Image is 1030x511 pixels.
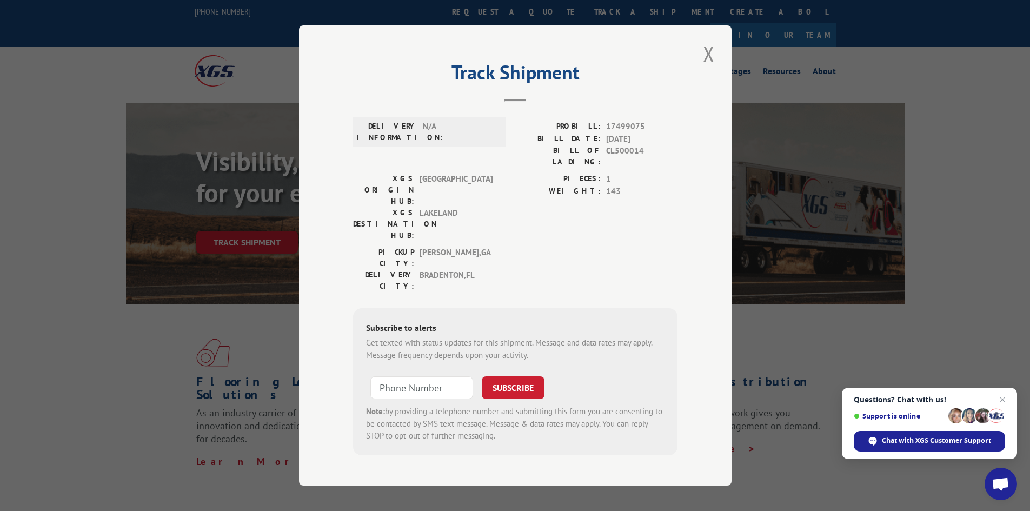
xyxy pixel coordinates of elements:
[606,173,677,185] span: 1
[854,412,945,420] span: Support is online
[700,39,718,69] button: Close modal
[882,436,991,446] span: Chat with XGS Customer Support
[353,173,414,207] label: XGS ORIGIN HUB:
[515,121,601,133] label: PROBILL:
[515,185,601,198] label: WEIGHT:
[353,269,414,292] label: DELIVERY CITY:
[606,145,677,168] span: CL500014
[482,376,544,399] button: SUBSCRIBE
[606,185,677,198] span: 143
[515,133,601,145] label: BILL DATE:
[606,133,677,145] span: [DATE]
[854,431,1005,452] span: Chat with XGS Customer Support
[606,121,677,133] span: 17499075
[353,247,414,269] label: PICKUP CITY:
[366,406,664,442] div: by providing a telephone number and submitting this form you are consenting to be contacted by SM...
[353,207,414,241] label: XGS DESTINATION HUB:
[854,395,1005,404] span: Questions? Chat with us!
[985,468,1017,500] a: Open chat
[353,65,677,85] h2: Track Shipment
[366,406,385,416] strong: Note:
[356,121,417,143] label: DELIVERY INFORMATION:
[420,247,493,269] span: [PERSON_NAME] , GA
[420,269,493,292] span: BRADENTON , FL
[370,376,473,399] input: Phone Number
[420,207,493,241] span: LAKELAND
[420,173,493,207] span: [GEOGRAPHIC_DATA]
[366,337,664,361] div: Get texted with status updates for this shipment. Message and data rates may apply. Message frequ...
[515,173,601,185] label: PIECES:
[515,145,601,168] label: BILL OF LADING:
[423,121,496,143] span: N/A
[366,321,664,337] div: Subscribe to alerts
